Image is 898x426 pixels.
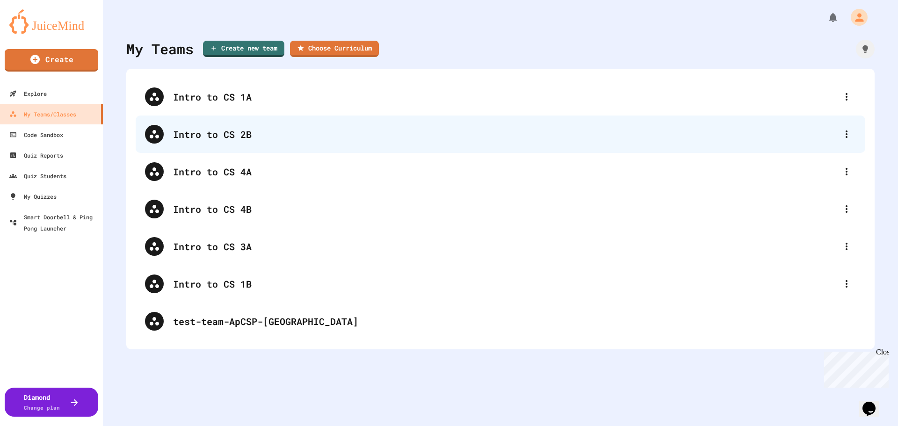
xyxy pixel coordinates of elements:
[173,127,837,141] div: Intro to CS 2B
[24,392,60,412] div: Diamond
[173,314,856,328] div: test-team-ApCSP-[GEOGRAPHIC_DATA]
[173,277,837,291] div: Intro to CS 1B
[5,388,98,417] button: DiamondChange plan
[9,211,99,234] div: Smart Doorbell & Ping Pong Launcher
[136,265,865,303] div: Intro to CS 1B
[5,49,98,72] a: Create
[4,4,65,59] div: Chat with us now!Close
[136,116,865,153] div: Intro to CS 2B
[136,190,865,228] div: Intro to CS 4B
[203,41,284,57] a: Create new team
[820,348,889,388] iframe: chat widget
[9,170,66,181] div: Quiz Students
[9,150,63,161] div: Quiz Reports
[9,88,47,99] div: Explore
[173,202,837,216] div: Intro to CS 4B
[9,9,94,34] img: logo-orange.svg
[9,191,57,202] div: My Quizzes
[173,239,837,253] div: Intro to CS 3A
[9,108,76,120] div: My Teams/Classes
[126,38,194,59] div: My Teams
[136,78,865,116] div: Intro to CS 1A
[841,7,870,28] div: My Account
[9,129,63,140] div: Code Sandbox
[859,389,889,417] iframe: chat widget
[173,165,837,179] div: Intro to CS 4A
[136,228,865,265] div: Intro to CS 3A
[24,404,60,411] span: Change plan
[136,153,865,190] div: Intro to CS 4A
[290,41,379,57] a: Choose Curriculum
[810,9,841,25] div: My Notifications
[173,90,837,104] div: Intro to CS 1A
[136,303,865,340] div: test-team-ApCSP-[GEOGRAPHIC_DATA]
[856,40,875,58] div: How it works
